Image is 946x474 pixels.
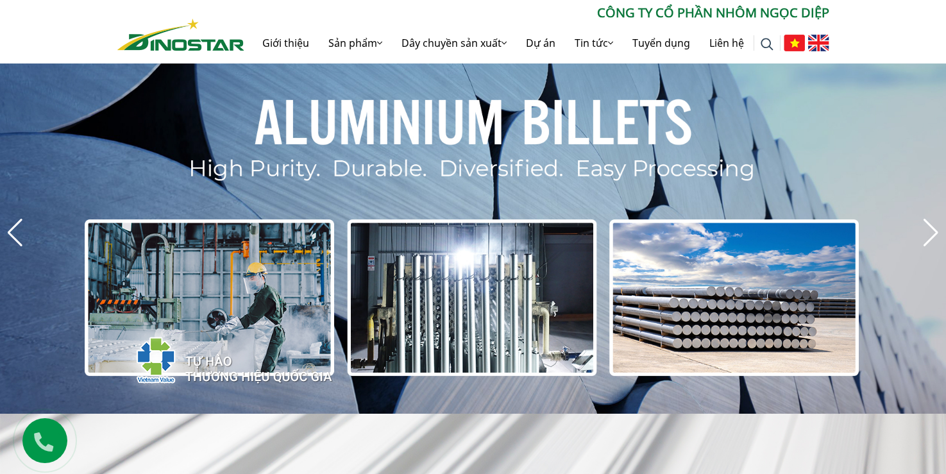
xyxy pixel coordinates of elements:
[808,35,829,51] img: English
[253,22,319,63] a: Giới thiệu
[392,22,516,63] a: Dây chuyền sản xuất
[98,314,334,401] img: thqg
[761,38,773,51] img: search
[319,22,392,63] a: Sản phẩm
[117,19,244,51] img: Nhôm Dinostar
[922,219,940,247] div: Next slide
[784,35,805,51] img: Tiếng Việt
[565,22,623,63] a: Tin tức
[516,22,565,63] a: Dự án
[6,219,24,247] div: Previous slide
[244,3,829,22] p: CÔNG TY CỔ PHẦN NHÔM NGỌC DIỆP
[623,22,700,63] a: Tuyển dụng
[117,16,244,50] a: Nhôm Dinostar
[700,22,754,63] a: Liên hệ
